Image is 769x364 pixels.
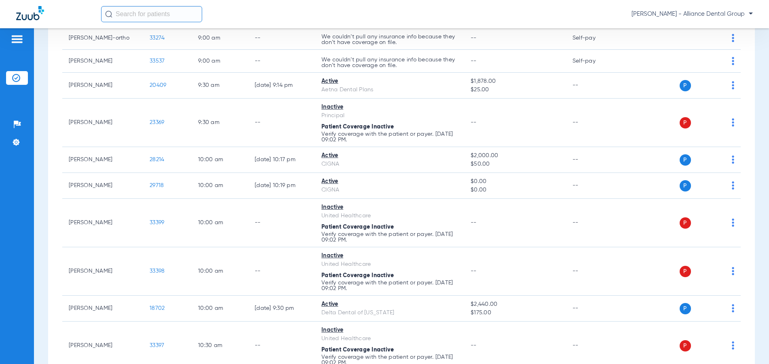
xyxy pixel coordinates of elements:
[150,183,164,188] span: 29718
[566,99,621,147] td: --
[321,131,458,143] p: Verify coverage with the patient or payer. [DATE] 09:02 PM.
[321,252,458,260] div: Inactive
[680,340,691,351] span: P
[321,57,458,68] p: We couldn’t pull any insurance info because they don’t have coverage on file.
[105,11,112,18] img: Search Icon
[248,199,315,247] td: --
[62,199,143,247] td: [PERSON_NAME]
[321,347,394,353] span: Patient Coverage Inactive
[248,173,315,199] td: [DATE] 10:19 PM
[321,124,394,130] span: Patient Coverage Inactive
[732,81,734,89] img: group-dot-blue.svg
[732,219,734,227] img: group-dot-blue.svg
[150,268,165,274] span: 33398
[471,35,477,41] span: --
[680,217,691,229] span: P
[62,73,143,99] td: [PERSON_NAME]
[566,147,621,173] td: --
[732,267,734,275] img: group-dot-blue.svg
[192,199,248,247] td: 10:00 AM
[680,180,691,191] span: P
[732,118,734,126] img: group-dot-blue.svg
[150,58,165,64] span: 33537
[471,160,560,168] span: $50.00
[680,266,691,277] span: P
[732,34,734,42] img: group-dot-blue.svg
[732,156,734,164] img: group-dot-blue.svg
[101,6,202,22] input: Search for patients
[321,86,458,94] div: Aetna Dental Plans
[471,220,477,225] span: --
[471,177,560,186] span: $0.00
[150,120,164,125] span: 23369
[321,186,458,194] div: CIGNA
[150,343,164,348] span: 33397
[321,231,458,243] p: Verify coverage with the patient or payer. [DATE] 09:02 PM.
[321,326,458,335] div: Inactive
[192,247,248,296] td: 10:00 AM
[192,73,248,99] td: 9:30 AM
[192,147,248,173] td: 10:00 AM
[150,220,164,225] span: 33399
[321,260,458,269] div: United Healthcare
[566,50,621,73] td: Self-pay
[566,199,621,247] td: --
[16,6,44,20] img: Zuub Logo
[321,77,458,86] div: Active
[321,273,394,278] span: Patient Coverage Inactive
[192,296,248,322] td: 10:00 AM
[321,160,458,168] div: CIGNA
[680,117,691,128] span: P
[248,147,315,173] td: [DATE] 10:17 PM
[321,103,458,112] div: Inactive
[680,303,691,314] span: P
[732,341,734,349] img: group-dot-blue.svg
[471,58,477,64] span: --
[732,181,734,189] img: group-dot-blue.svg
[150,82,166,88] span: 20409
[321,34,458,45] p: We couldn’t pull any insurance info because they don’t have coverage on file.
[732,57,734,65] img: group-dot-blue.svg
[566,73,621,99] td: --
[62,247,143,296] td: [PERSON_NAME]
[321,112,458,120] div: Principal
[566,296,621,322] td: --
[62,173,143,199] td: [PERSON_NAME]
[471,86,560,94] span: $25.00
[471,186,560,194] span: $0.00
[150,305,165,311] span: 18702
[248,27,315,50] td: --
[11,34,23,44] img: hamburger-icon
[321,151,458,160] div: Active
[471,151,560,160] span: $2,000.00
[150,35,165,41] span: 33274
[62,147,143,173] td: [PERSON_NAME]
[321,177,458,186] div: Active
[62,296,143,322] td: [PERSON_NAME]
[248,50,315,73] td: --
[680,154,691,166] span: P
[632,10,753,18] span: [PERSON_NAME] - Alliance Dental Group
[471,77,560,86] span: $1,878.00
[321,203,458,212] div: Inactive
[192,50,248,73] td: 9:00 AM
[192,99,248,147] td: 9:30 AM
[62,99,143,147] td: [PERSON_NAME]
[321,335,458,343] div: United Healthcare
[321,280,458,291] p: Verify coverage with the patient or payer. [DATE] 09:02 PM.
[248,296,315,322] td: [DATE] 9:30 PM
[150,157,164,162] span: 28214
[566,247,621,296] td: --
[192,27,248,50] td: 9:00 AM
[566,27,621,50] td: Self-pay
[321,300,458,309] div: Active
[732,304,734,312] img: group-dot-blue.svg
[248,247,315,296] td: --
[471,300,560,309] span: $2,440.00
[192,173,248,199] td: 10:00 AM
[321,224,394,230] span: Patient Coverage Inactive
[566,173,621,199] td: --
[471,309,560,317] span: $175.00
[471,268,477,274] span: --
[248,73,315,99] td: [DATE] 9:14 PM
